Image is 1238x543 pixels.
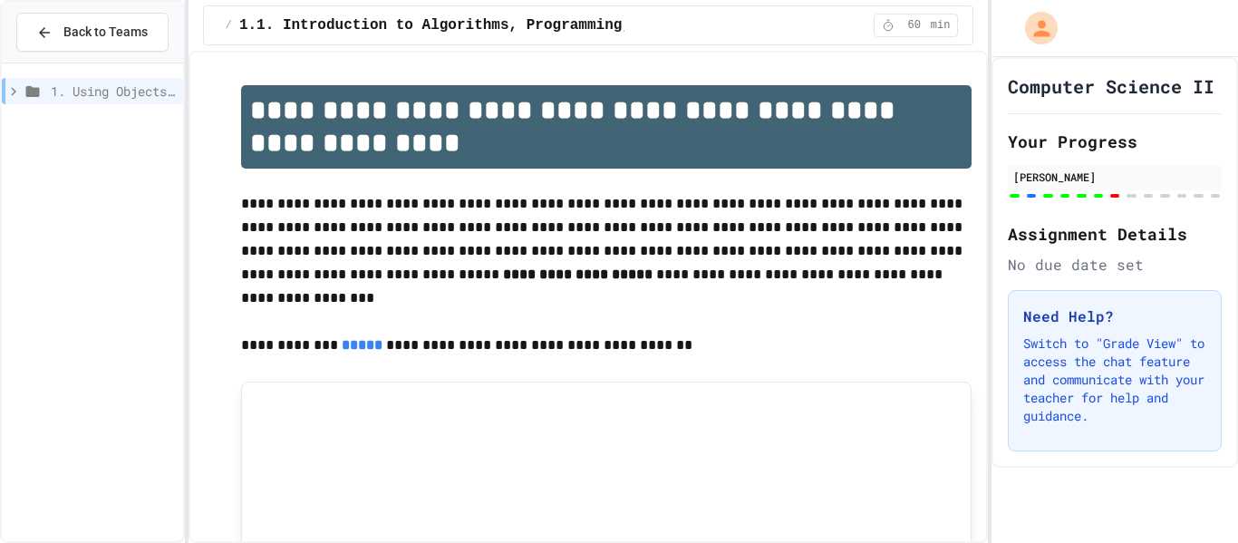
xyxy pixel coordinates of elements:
[1023,335,1206,425] p: Switch to "Grade View" to access the chat feature and communicate with your teacher for help and ...
[1162,470,1220,525] iframe: chat widget
[1013,169,1216,185] div: [PERSON_NAME]
[51,82,176,101] span: 1. Using Objects and Methods
[16,13,169,52] button: Back to Teams
[1008,221,1222,247] h2: Assignment Details
[1008,254,1222,276] div: No due date set
[63,23,148,42] span: Back to Teams
[1006,7,1062,49] div: My Account
[1008,129,1222,154] h2: Your Progress
[226,18,232,33] span: /
[900,18,929,33] span: 60
[1008,73,1214,99] h1: Computer Science II
[1023,305,1206,327] h3: Need Help?
[931,18,951,33] span: min
[1088,392,1220,469] iframe: chat widget
[239,15,753,36] span: 1.1. Introduction to Algorithms, Programming, and Compilers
